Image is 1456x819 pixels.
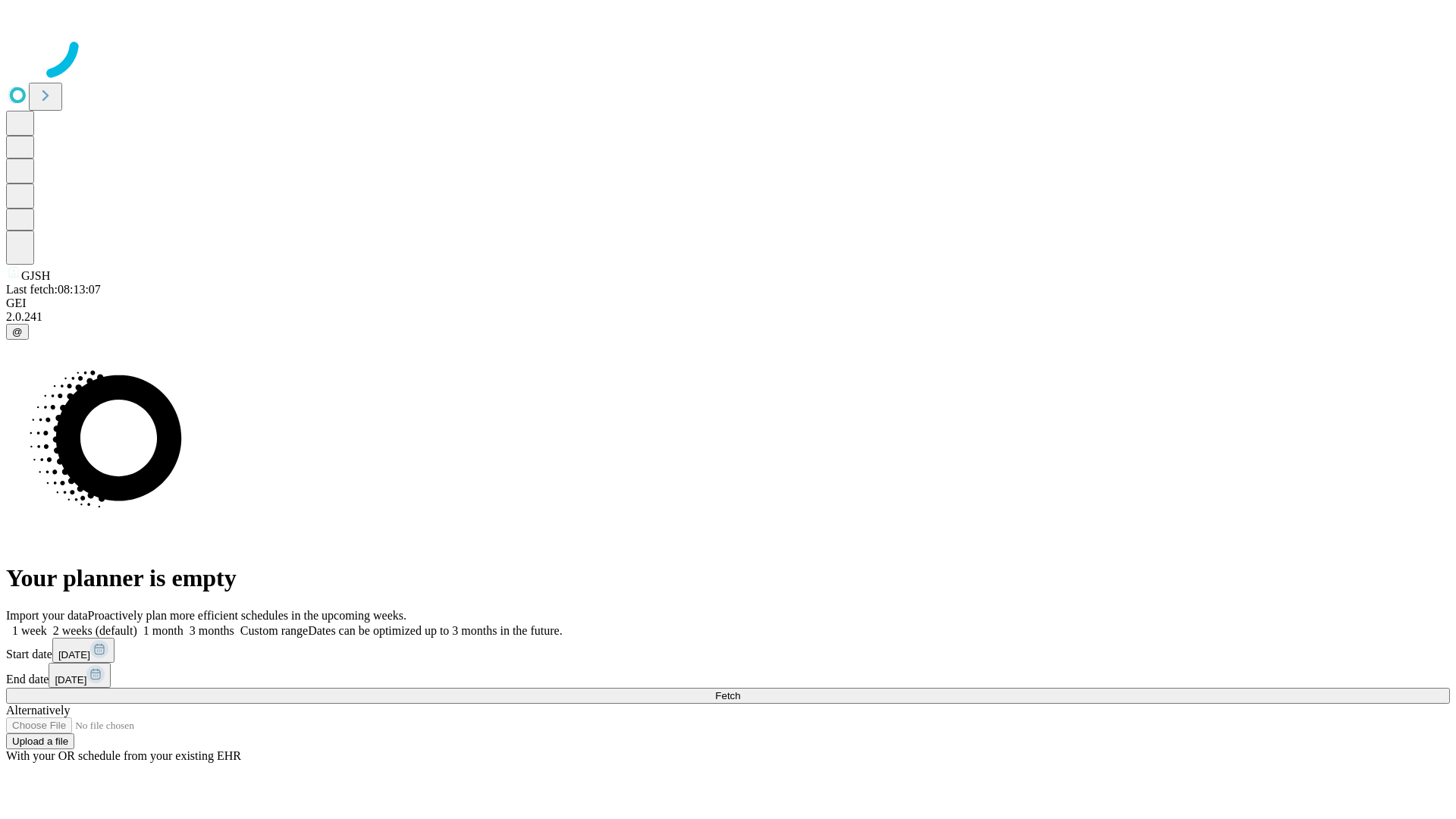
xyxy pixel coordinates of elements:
[6,283,101,296] span: Last fetch: 08:13:07
[49,663,111,688] button: [DATE]
[6,749,241,762] span: With your OR schedule from your existing EHR
[52,638,115,663] button: [DATE]
[55,674,86,686] span: [DATE]
[58,649,90,661] span: [DATE]
[12,624,47,637] span: 1 week
[6,688,1450,704] button: Fetch
[190,624,234,637] span: 3 months
[6,297,1450,310] div: GEI
[143,624,184,637] span: 1 month
[53,624,137,637] span: 2 weeks (default)
[6,638,1450,663] div: Start date
[6,733,74,749] button: Upload a file
[6,324,29,340] button: @
[6,310,1450,324] div: 2.0.241
[6,564,1450,592] h1: Your planner is empty
[6,704,70,717] span: Alternatively
[88,609,406,622] span: Proactively plan more efficient schedules in the upcoming weeks.
[6,609,88,622] span: Import your data
[308,624,562,637] span: Dates can be optimized up to 3 months in the future.
[21,269,50,282] span: GJSH
[715,690,740,701] span: Fetch
[6,663,1450,688] div: End date
[12,326,23,337] span: @
[240,624,308,637] span: Custom range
